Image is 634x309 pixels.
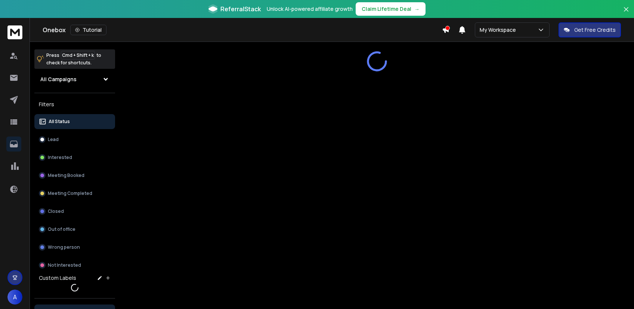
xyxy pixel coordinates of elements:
[34,258,115,273] button: Not Interested
[267,5,353,13] p: Unlock AI-powered affiliate growth
[414,5,420,13] span: →
[40,76,77,83] h1: All Campaigns
[480,26,519,34] p: My Workspace
[48,190,92,196] p: Meeting Completed
[34,186,115,201] button: Meeting Completed
[46,52,101,67] p: Press to check for shortcuts.
[48,226,75,232] p: Out of office
[70,25,106,35] button: Tutorial
[356,2,426,16] button: Claim Lifetime Deal→
[48,137,59,143] p: Lead
[7,290,22,305] button: A
[34,240,115,255] button: Wrong person
[34,222,115,237] button: Out of office
[34,114,115,129] button: All Status
[48,208,64,214] p: Closed
[48,172,84,178] p: Meeting Booked
[48,154,72,160] p: Interested
[34,99,115,110] h3: Filters
[49,119,70,125] p: All Status
[48,244,80,250] p: Wrong person
[34,72,115,87] button: All Campaigns
[34,132,115,147] button: Lead
[34,150,115,165] button: Interested
[39,274,76,282] h3: Custom Labels
[559,22,621,37] button: Get Free Credits
[220,4,261,13] span: ReferralStack
[34,168,115,183] button: Meeting Booked
[43,25,442,35] div: Onebox
[61,51,95,59] span: Cmd + Shift + k
[48,262,81,268] p: Not Interested
[34,204,115,219] button: Closed
[621,4,631,22] button: Close banner
[574,26,616,34] p: Get Free Credits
